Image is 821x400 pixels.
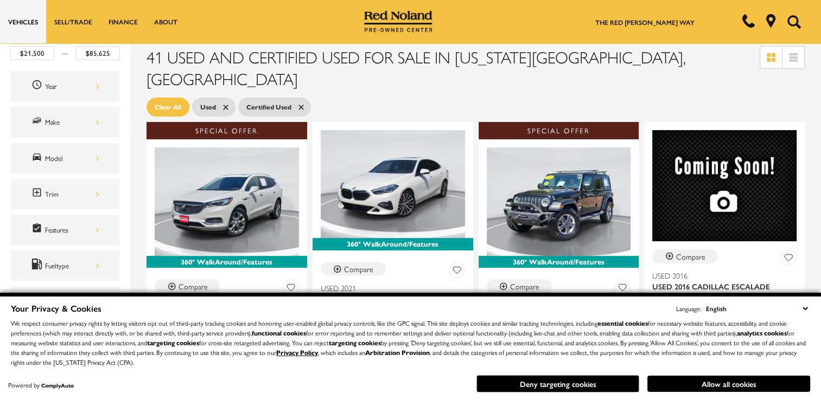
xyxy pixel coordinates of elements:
[31,259,45,273] span: Fueltype
[11,71,119,101] div: YearYear
[479,122,639,139] div: Special Offer
[365,347,430,357] strong: Arbitration Provision
[364,11,432,33] img: Red Noland Pre-Owned
[200,100,216,114] span: Used
[597,318,648,328] strong: essential cookies
[45,260,99,272] div: Fueltype
[10,46,54,60] input: Minimum
[703,302,810,314] select: Language Select
[476,375,639,392] button: Deny targeting cookies
[321,282,457,293] span: Used 2021
[155,100,181,114] span: Clear All
[652,281,788,313] span: Used 2016 Cadillac Escalade Platinum Edition With Navigation & 4WD
[652,249,717,263] button: Compare Vehicle
[652,270,797,313] a: Used 2016Used 2016 Cadillac Escalade Platinum Edition With Navigation & 4WD
[780,249,797,269] button: Save Vehicle
[31,187,45,201] span: Trim
[321,282,465,315] a: Used 2021Used 2021 BMW 2 Series 228i xDrive With Navigation & AWD
[676,305,701,312] div: Language:
[652,270,788,281] span: Used 2016
[45,224,99,236] div: Features
[45,152,99,164] div: Model
[155,147,299,255] img: 2019 Buick Enclave Avenir
[252,328,306,338] strong: functional cookies
[510,281,539,291] div: Compare
[147,338,199,347] strong: targeting cookies
[364,15,432,25] a: Red Noland Pre-Owned
[31,223,45,237] span: Features
[11,215,119,245] div: FeaturesFeatures
[329,338,381,347] strong: targeting cookies
[45,80,99,92] div: Year
[8,382,74,389] div: Powered by
[147,256,307,268] div: 360° WalkAround/Features
[45,188,99,200] div: Trim
[31,79,45,93] span: Year
[783,1,805,43] button: Open the search field
[147,122,307,139] div: Special Offer
[11,286,119,317] div: TransmissionTransmission
[155,279,220,293] button: Compare Vehicle
[10,27,120,60] div: Price
[31,115,45,129] span: Make
[11,179,119,209] div: TrimTrim
[11,143,119,173] div: ModelModel
[321,130,465,238] img: 2021 BMW 2 Series 228i xDrive
[479,256,639,268] div: 360° WalkAround/Features
[31,151,45,165] span: Model
[737,328,787,338] strong: analytics cookies
[652,130,797,241] img: 2016 Cadillac Escalade Platinum Edition
[41,382,74,389] a: ComplyAuto
[11,318,810,367] p: We respect consumer privacy rights by letting visitors opt out of third-party tracking cookies an...
[449,262,465,282] button: Save Vehicle
[179,281,208,291] div: Compare
[45,116,99,128] div: Make
[595,17,695,27] a: The Red [PERSON_NAME] Way
[313,238,473,250] div: 360° WalkAround/Features
[487,279,552,293] button: Compare Vehicle
[487,147,631,255] img: 2020 Jeep Wrangler Unlimited Sahara
[147,45,686,90] span: 41 Used and Certified Used for Sale in [US_STATE][GEOGRAPHIC_DATA], [GEOGRAPHIC_DATA]
[276,347,318,357] a: Privacy Policy
[321,262,386,276] button: Compare Vehicle
[76,46,120,60] input: Maximum
[647,376,810,392] button: Allow all cookies
[11,250,119,281] div: FueltypeFueltype
[11,302,101,314] span: Your Privacy & Cookies
[283,279,299,299] button: Save Vehicle
[676,251,705,261] div: Compare
[246,100,291,114] span: Certified Used
[344,264,373,274] div: Compare
[614,279,631,299] button: Save Vehicle
[11,107,119,137] div: MakeMake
